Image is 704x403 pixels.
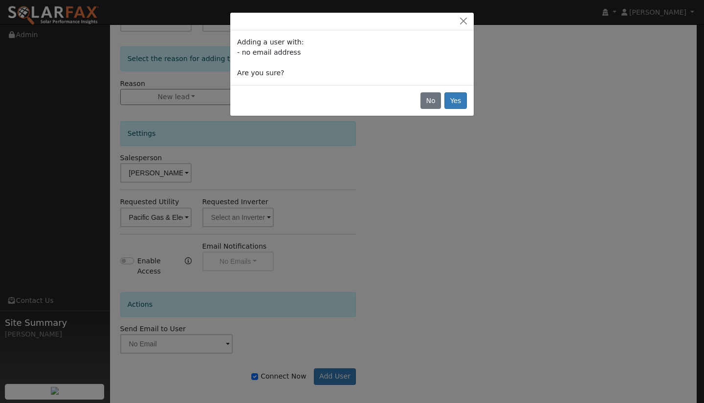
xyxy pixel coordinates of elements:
[444,92,467,109] button: Yes
[237,48,301,56] span: - no email address
[457,16,470,26] button: Close
[237,38,304,46] span: Adding a user with:
[420,92,441,109] button: No
[237,69,284,77] span: Are you sure?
